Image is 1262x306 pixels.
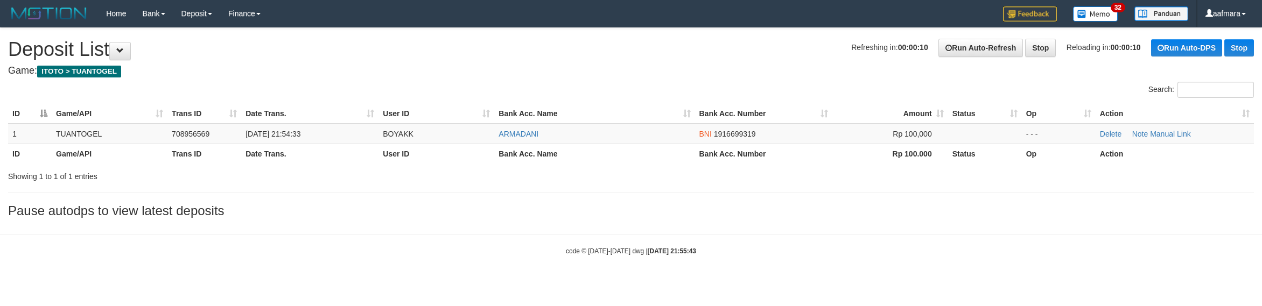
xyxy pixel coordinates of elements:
[494,104,695,124] th: Bank Acc. Name: activate to sort column ascending
[52,104,167,124] th: Game/API: activate to sort column ascending
[1022,144,1096,163] th: Op
[695,144,832,163] th: Bank Acc. Number
[938,39,1023,57] a: Run Auto-Refresh
[8,204,1254,218] h3: Pause autodps to view latest deposits
[898,43,928,52] strong: 00:00:10
[1073,6,1118,22] img: Button%20Memo.svg
[1111,3,1125,12] span: 32
[1111,43,1141,52] strong: 00:00:10
[1224,39,1254,56] a: Stop
[8,66,1254,76] h4: Game:
[1067,43,1141,52] span: Reloading in:
[832,144,948,163] th: Rp 100.000
[383,130,413,138] span: BOYAKK
[1096,144,1254,163] th: Action
[8,167,518,182] div: Showing 1 to 1 of 1 entries
[1025,39,1056,57] a: Stop
[832,104,948,124] th: Amount: activate to sort column ascending
[948,144,1022,163] th: Status
[1132,130,1148,138] a: Note
[1096,104,1254,124] th: Action: activate to sort column ascending
[1150,130,1191,138] a: Manual Link
[378,144,494,163] th: User ID
[52,144,167,163] th: Game/API
[246,130,300,138] span: [DATE] 21:54:33
[1022,104,1096,124] th: Op: activate to sort column ascending
[1003,6,1057,22] img: Feedback.jpg
[566,247,696,255] small: code © [DATE]-[DATE] dwg |
[948,104,1022,124] th: Status: activate to sort column ascending
[167,104,241,124] th: Trans ID: activate to sort column ascending
[499,130,538,138] a: ARMADANI
[1022,124,1096,144] td: - - -
[8,144,52,163] th: ID
[52,124,167,144] td: TUANTOGEL
[1148,82,1254,98] label: Search:
[1100,130,1121,138] a: Delete
[8,5,90,22] img: MOTION_logo.png
[172,130,209,138] span: 708956569
[648,247,696,255] strong: [DATE] 21:55:43
[241,104,378,124] th: Date Trans.: activate to sort column ascending
[8,104,52,124] th: ID: activate to sort column descending
[1177,82,1254,98] input: Search:
[1151,39,1222,56] a: Run Auto-DPS
[494,144,695,163] th: Bank Acc. Name
[241,144,378,163] th: Date Trans.
[167,144,241,163] th: Trans ID
[695,104,832,124] th: Bank Acc. Number: activate to sort column ascending
[893,130,931,138] span: Rp 100,000
[851,43,928,52] span: Refreshing in:
[699,130,712,138] span: BNI
[8,39,1254,60] h1: Deposit List
[1134,6,1188,21] img: panduan.png
[714,130,756,138] span: Copy 1916699319 to clipboard
[8,124,52,144] td: 1
[378,104,494,124] th: User ID: activate to sort column ascending
[37,66,121,77] span: ITOTO > TUANTOGEL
